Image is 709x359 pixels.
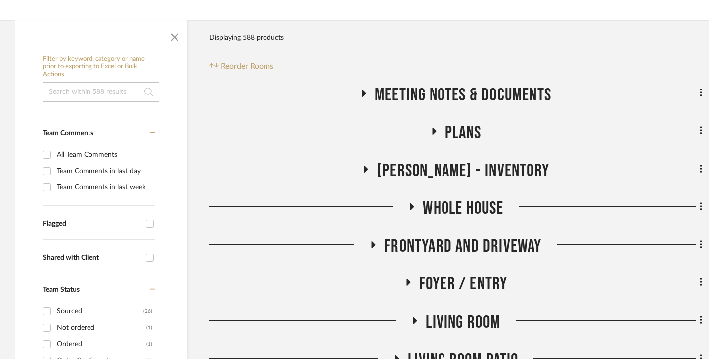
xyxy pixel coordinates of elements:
span: Foyer / Entry [419,273,508,295]
span: Team Comments [43,130,93,137]
div: All Team Comments [57,147,152,163]
span: Reorder Rooms [221,60,273,72]
div: Flagged [43,220,141,228]
span: Frontyard and Driveway [384,236,541,257]
div: Displaying 588 products [209,28,284,48]
div: (1) [146,336,152,352]
div: Shared with Client [43,254,141,262]
span: Plans [445,122,482,144]
div: (1) [146,320,152,336]
div: Team Comments in last day [57,163,152,179]
h6: Filter by keyword, category or name prior to exporting to Excel or Bulk Actions [43,55,159,79]
span: Whole House [423,198,503,219]
button: Close [165,25,184,45]
span: [PERSON_NAME] - Inventory [377,160,549,181]
div: Not ordered [57,320,146,336]
div: Sourced [57,303,143,319]
span: Meeting notes & Documents [375,85,551,106]
input: Search within 588 results [43,82,159,102]
div: (26) [143,303,152,319]
div: Team Comments in last week [57,179,152,195]
button: Reorder Rooms [209,60,273,72]
span: Team Status [43,286,80,293]
span: Living Room [426,312,500,333]
div: Ordered [57,336,146,352]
